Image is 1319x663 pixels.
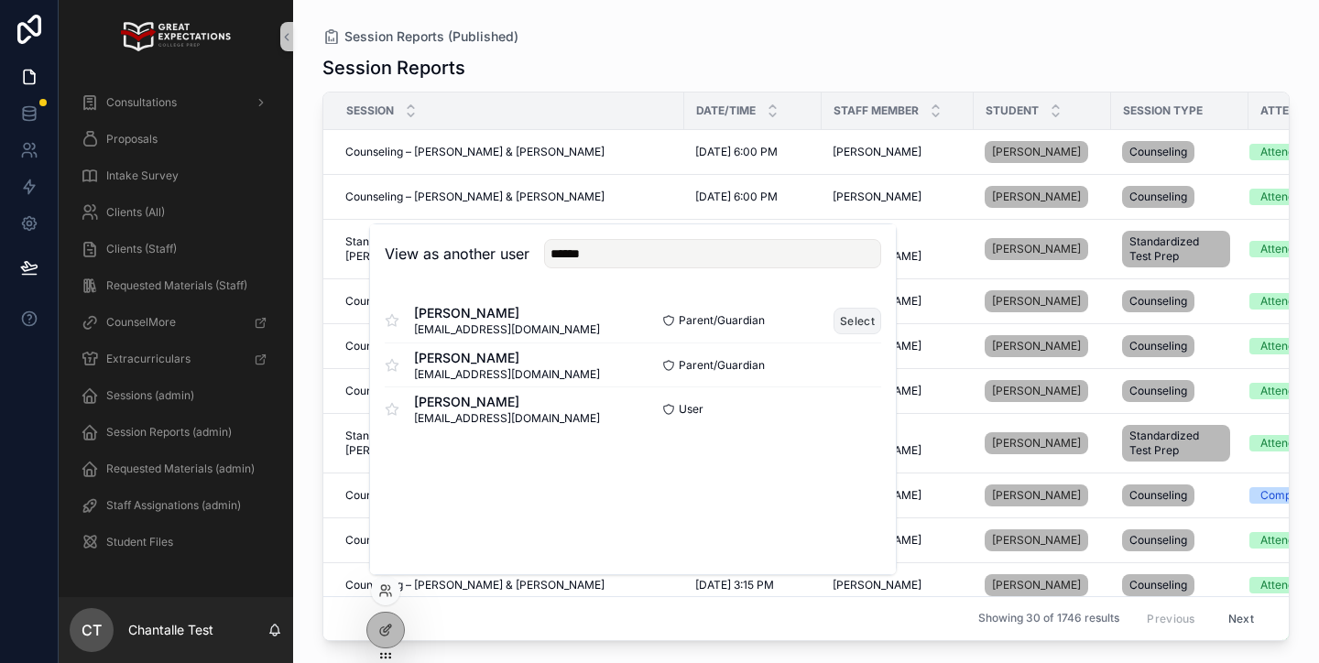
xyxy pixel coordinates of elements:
[978,612,1119,626] span: Showing 30 of 1746 results
[1122,287,1237,316] a: Counseling
[345,429,673,458] a: Standardized Test Prep – [US_STATE][PERSON_NAME] & [PERSON_NAME]
[70,123,282,156] a: Proposals
[106,462,255,476] span: Requested Materials (admin)
[385,243,529,265] h2: View as another user
[106,132,158,147] span: Proposals
[992,294,1081,309] span: [PERSON_NAME]
[985,380,1088,402] a: [PERSON_NAME]
[985,376,1100,406] a: [PERSON_NAME]
[414,349,600,367] span: [PERSON_NAME]
[1122,376,1237,406] a: Counseling
[1260,241,1307,257] div: Attended
[985,571,1100,600] a: [PERSON_NAME]
[70,526,282,559] a: Student Files
[70,379,282,412] a: Sessions (admin)
[985,529,1088,551] a: [PERSON_NAME]
[345,533,605,548] span: Counseling – [PERSON_NAME] & [PERSON_NAME]
[345,578,605,592] span: Counseling – [PERSON_NAME] & [PERSON_NAME]
[1260,338,1307,354] div: Attended
[345,190,673,204] a: Counseling – [PERSON_NAME] & [PERSON_NAME]
[70,269,282,302] a: Requested Materials (Staff)
[985,234,1100,264] a: [PERSON_NAME]
[345,145,673,159] a: Counseling – [PERSON_NAME] & [PERSON_NAME]
[345,234,673,264] a: Standardized Test Prep – [US_STATE][PERSON_NAME] & [PERSON_NAME]
[345,294,605,309] span: Counseling – [PERSON_NAME] & [PERSON_NAME]
[106,205,165,220] span: Clients (All)
[992,145,1081,159] span: [PERSON_NAME]
[414,411,600,426] span: [EMAIL_ADDRESS][DOMAIN_NAME]
[345,294,673,309] a: Counseling – [PERSON_NAME] & [PERSON_NAME]
[345,533,673,548] a: Counseling – [PERSON_NAME] & [PERSON_NAME]
[1129,578,1187,592] span: Counseling
[985,432,1088,454] a: [PERSON_NAME]
[834,308,881,334] button: Select
[70,306,282,339] a: CounselMore
[1122,481,1237,510] a: Counseling
[985,287,1100,316] a: [PERSON_NAME]
[322,55,465,81] h1: Session Reports
[1129,488,1187,503] span: Counseling
[345,190,605,204] span: Counseling – [PERSON_NAME] & [PERSON_NAME]
[1122,571,1237,600] a: Counseling
[70,452,282,485] a: Requested Materials (admin)
[106,168,179,183] span: Intake Survey
[106,498,241,513] span: Staff Assignations (admin)
[106,242,177,256] span: Clients (Staff)
[106,315,176,330] span: CounselMore
[696,103,756,118] span: Date/Time
[1260,487,1304,504] div: Comped
[985,141,1088,163] a: [PERSON_NAME]
[1123,103,1203,118] span: Session Type
[1129,533,1187,548] span: Counseling
[1129,384,1187,398] span: Counseling
[1260,383,1307,399] div: Attended
[985,331,1100,361] a: [PERSON_NAME]
[1129,429,1223,458] span: Standardized Test Prep
[414,367,600,382] span: [EMAIL_ADDRESS][DOMAIN_NAME]
[345,578,673,592] a: Counseling – [PERSON_NAME] & [PERSON_NAME]
[1129,294,1187,309] span: Counseling
[345,488,673,503] a: Counseling – [PERSON_NAME] & [PERSON_NAME]
[1260,532,1307,549] div: Attended
[1260,293,1307,310] div: Attended
[992,242,1081,256] span: [PERSON_NAME]
[985,574,1088,596] a: [PERSON_NAME]
[1129,190,1187,204] span: Counseling
[1122,227,1237,271] a: Standardized Test Prep
[70,416,282,449] a: Session Reports (admin)
[414,304,600,322] span: [PERSON_NAME]
[679,358,765,373] span: Parent/Guardian
[833,234,963,264] a: [US_STATE][PERSON_NAME]
[70,342,282,375] a: Extracurriculars
[695,190,778,204] span: [DATE] 6:00 PM
[695,145,778,159] span: [DATE] 6:00 PM
[679,402,703,417] span: User
[985,290,1088,312] a: [PERSON_NAME]
[833,190,921,204] span: [PERSON_NAME]
[345,339,673,353] a: Counseling – [PERSON_NAME] & [PERSON_NAME]
[345,339,605,353] span: Counseling – [PERSON_NAME] & [PERSON_NAME]
[1260,577,1307,593] div: Attended
[986,103,1039,118] span: Student
[992,578,1081,592] span: [PERSON_NAME]
[992,533,1081,548] span: [PERSON_NAME]
[833,145,963,159] a: [PERSON_NAME]
[833,578,921,592] span: [PERSON_NAME]
[695,578,811,592] a: [DATE] 3:15 PM
[833,533,963,548] a: [PERSON_NAME]
[70,86,282,119] a: Consultations
[1260,189,1307,205] div: Attended
[985,186,1088,208] a: [PERSON_NAME]
[346,103,394,118] span: Session
[70,489,282,522] a: Staff Assignations (admin)
[985,429,1100,458] a: [PERSON_NAME]
[106,352,191,366] span: Extracurriculars
[345,384,673,398] a: Counseling – [PERSON_NAME] & [PERSON_NAME]
[1122,331,1237,361] a: Counseling
[833,294,963,309] a: [PERSON_NAME]
[1215,604,1267,633] button: Next
[985,484,1088,506] a: [PERSON_NAME]
[833,190,963,204] a: [PERSON_NAME]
